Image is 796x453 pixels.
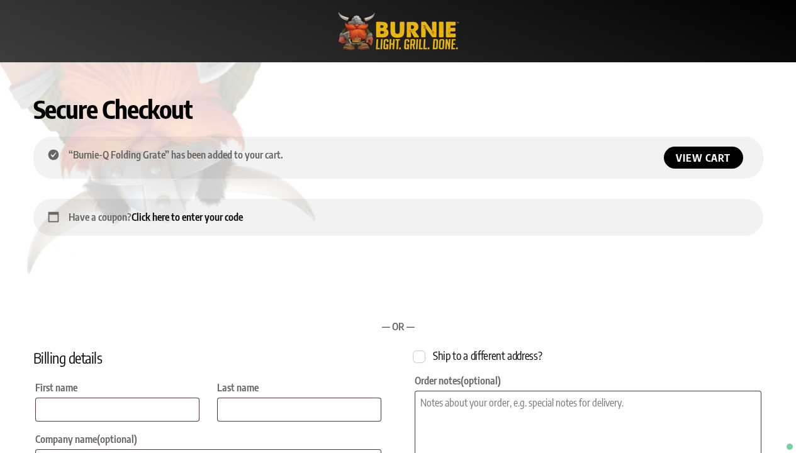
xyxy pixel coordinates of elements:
label: Order notes [415,371,761,391]
a: View cart [664,147,743,169]
label: First name [35,377,200,398]
input: Ship to a different address? [413,350,425,363]
label: Last name [217,377,382,398]
span: Ship to a different address? [433,349,542,362]
span: (optional) [461,374,501,387]
label: Company name [35,429,382,449]
img: burniegrill.com-logo-high-res-2020110_500px [333,9,463,53]
a: Enter your coupon code [132,211,243,223]
div: “Burnie-Q Folding Grate” has been added to your cart. [33,137,763,179]
h3: Billing details [33,348,384,368]
p: — OR — [33,318,763,335]
iframe: Secure express checkout frame [31,276,398,306]
iframe: Secure express checkout frame [399,276,766,306]
h1: Secure Checkout [33,94,763,124]
span: (optional) [97,433,137,445]
div: Have a coupon? [33,199,763,235]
